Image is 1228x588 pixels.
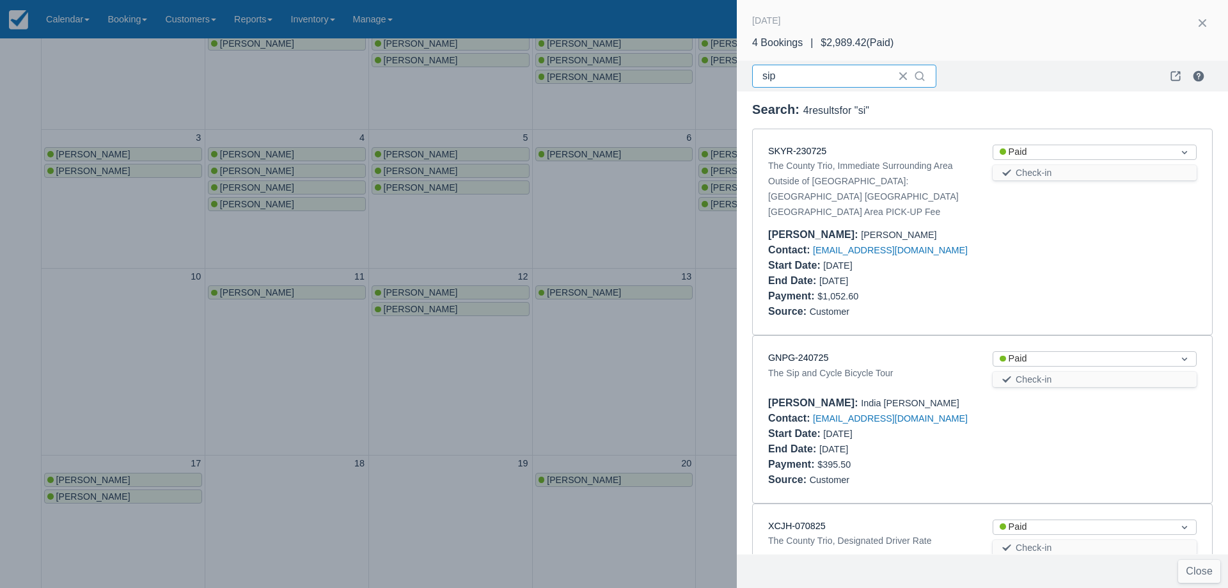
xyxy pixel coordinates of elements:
[768,258,972,273] div: [DATE]
[993,372,1197,387] button: Check-in
[1178,521,1191,534] span: Dropdown icon
[768,441,972,457] div: [DATE]
[1000,520,1167,534] div: Paid
[1178,146,1191,159] span: Dropdown icon
[821,35,893,51] div: $2,989.42 ( Paid )
[768,533,972,548] div: The County Trio, Designated Driver Rate
[768,146,826,156] a: SKYR-230725
[762,65,890,88] input: Search
[993,540,1197,555] button: Check-in
[803,35,821,51] div: |
[768,459,817,470] div: Payment :
[803,105,869,116] span: 4 result s for " si "
[1178,560,1220,583] button: Close
[768,244,813,255] div: Contact :
[768,273,972,289] div: [DATE]
[752,102,1213,118] div: Search :
[768,457,1197,472] div: $395.50
[768,365,972,381] div: The Sip and Cycle Bicycle Tour
[768,304,1197,319] div: Customer
[768,472,1197,488] div: Customer
[752,13,781,28] div: [DATE]
[768,158,972,219] div: The County Trio, Immediate Surrounding Area Outside of [GEOGRAPHIC_DATA]: [GEOGRAPHIC_DATA] [GEOG...
[768,353,828,363] a: GNPG-240725
[1000,352,1167,366] div: Paid
[768,443,819,454] div: End Date :
[1178,353,1191,365] span: Dropdown icon
[768,306,810,317] div: Source :
[768,227,1197,242] div: [PERSON_NAME]
[813,413,968,424] a: [EMAIL_ADDRESS][DOMAIN_NAME]
[752,35,803,51] div: 4 Bookings
[768,289,1197,304] div: $1,052.60
[993,165,1197,180] button: Check-in
[768,397,861,408] div: [PERSON_NAME] :
[768,229,861,240] div: [PERSON_NAME] :
[768,428,823,439] div: Start Date :
[768,426,972,441] div: [DATE]
[768,260,823,271] div: Start Date :
[1000,145,1167,159] div: Paid
[813,245,968,255] a: [EMAIL_ADDRESS][DOMAIN_NAME]
[768,413,813,424] div: Contact :
[768,275,819,286] div: End Date :
[768,395,1197,411] div: India [PERSON_NAME]
[768,290,817,301] div: Payment :
[768,521,826,531] a: XCJH-070825
[768,474,810,485] div: Source :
